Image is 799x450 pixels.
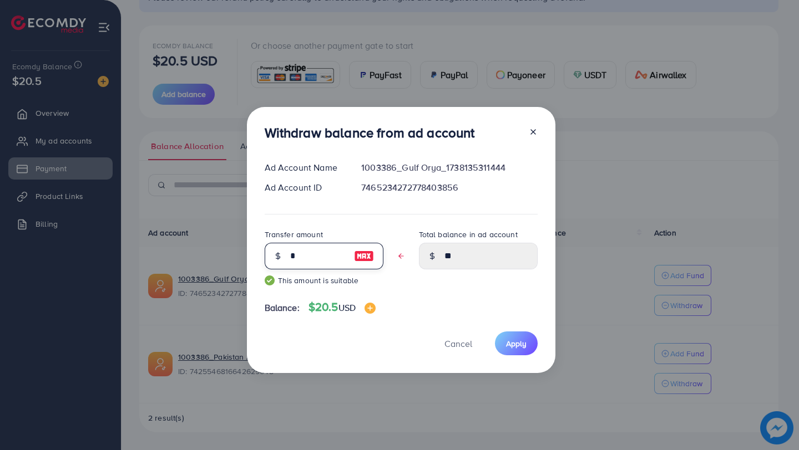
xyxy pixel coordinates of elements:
span: USD [338,301,356,314]
button: Cancel [431,331,486,355]
span: Cancel [444,337,472,350]
div: 1003386_Gulf Orya_1738135311444 [352,161,546,174]
img: guide [265,275,275,285]
span: Balance: [265,301,300,314]
div: Ad Account Name [256,161,353,174]
div: Ad Account ID [256,181,353,194]
small: This amount is suitable [265,275,383,286]
label: Total balance in ad account [419,229,518,240]
img: image [354,249,374,263]
span: Apply [506,338,527,349]
h4: $20.5 [309,300,376,314]
label: Transfer amount [265,229,323,240]
div: 7465234272778403856 [352,181,546,194]
button: Apply [495,331,538,355]
h3: Withdraw balance from ad account [265,125,475,141]
img: image [365,303,376,314]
